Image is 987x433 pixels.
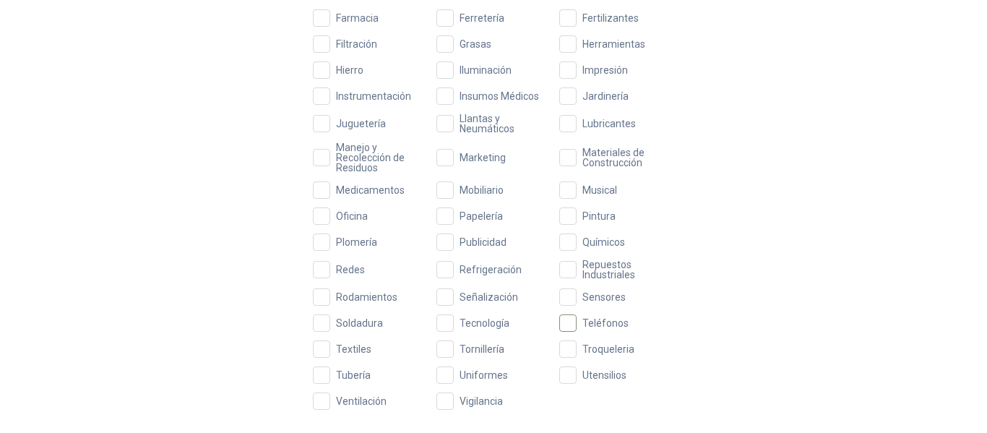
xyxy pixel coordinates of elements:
[330,39,383,49] span: Filtración
[454,39,497,49] span: Grasas
[330,13,384,23] span: Farmacia
[454,344,510,354] span: Tornillería
[577,344,640,354] span: Troqueleria
[454,318,515,328] span: Tecnología
[454,113,551,134] span: Llantas y Neumáticos
[577,211,621,221] span: Pintura
[577,65,634,75] span: Impresión
[577,147,674,168] span: Materiales de Construcción
[330,185,410,195] span: Medicamentos
[577,39,651,49] span: Herramientas
[330,396,392,406] span: Ventilación
[454,153,512,163] span: Marketing
[454,185,509,195] span: Mobiliario
[577,119,642,129] span: Lubricantes
[330,292,403,302] span: Rodamientos
[330,91,417,101] span: Instrumentación
[454,396,509,406] span: Vigilancia
[330,237,383,247] span: Plomería
[454,211,509,221] span: Papelería
[454,237,512,247] span: Publicidad
[330,370,376,380] span: Tubería
[330,119,392,129] span: Juguetería
[454,265,527,275] span: Refrigeración
[454,13,510,23] span: Ferretería
[577,292,632,302] span: Sensores
[454,370,514,380] span: Uniformes
[454,91,545,101] span: Insumos Médicos
[577,370,632,380] span: Utensilios
[330,344,377,354] span: Textiles
[330,142,428,173] span: Manejo y Recolección de Residuos
[330,265,371,275] span: Redes
[454,292,524,302] span: Señalización
[330,65,369,75] span: Hierro
[330,318,389,328] span: Soldadura
[577,237,631,247] span: Químicos
[454,65,517,75] span: Iluminación
[577,260,674,280] span: Repuestos Industriales
[577,318,634,328] span: Teléfonos
[577,13,645,23] span: Fertilizantes
[330,211,374,221] span: Oficina
[577,185,623,195] span: Musical
[577,91,634,101] span: Jardinería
